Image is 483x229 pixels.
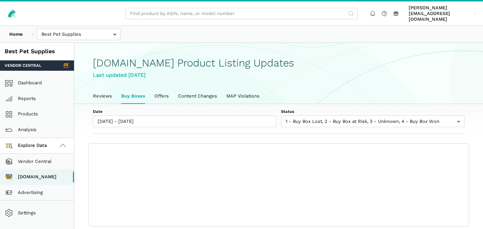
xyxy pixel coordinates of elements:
[281,109,464,114] label: Status
[93,57,464,69] h1: [DOMAIN_NAME] Product Listing Updates
[5,48,69,56] div: Best Pet Supplies
[125,8,358,20] input: Find product by ASIN, name, or model number
[281,115,464,127] input: 1 - Buy Box Lost, 2 - Buy Box at Risk, 3 - Unknown, 4 - Buy Box Won
[5,29,28,40] a: Home
[93,109,276,114] label: Date
[117,89,150,104] a: Buy Boxes
[5,63,41,68] span: Vendor Central
[222,89,264,104] a: MAP Violations
[406,4,479,24] a: [PERSON_NAME][EMAIL_ADDRESS][DOMAIN_NAME]
[37,29,120,40] input: Best Pet Supplies
[150,89,173,104] a: Offers
[173,89,222,104] a: Content Changes
[7,141,47,150] span: Explore Data
[93,71,464,79] div: Last updated [DATE]
[409,5,471,23] span: [PERSON_NAME][EMAIL_ADDRESS][DOMAIN_NAME]
[88,89,117,104] a: Reviews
